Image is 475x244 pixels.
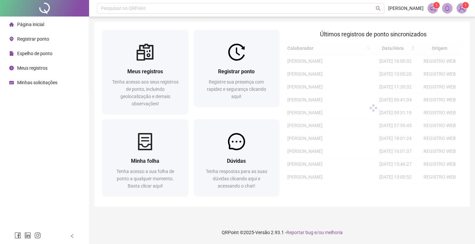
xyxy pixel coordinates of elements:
[17,80,57,85] span: Minhas solicitações
[9,66,14,70] span: clock-circle
[376,6,381,11] span: search
[131,158,159,164] span: Minha folha
[17,65,47,71] span: Meus registros
[433,2,440,9] sup: 1
[218,68,255,75] span: Registrar ponto
[435,3,438,8] span: 1
[9,37,14,41] span: environment
[17,22,44,27] span: Página inicial
[17,36,49,42] span: Registrar ponto
[194,30,280,107] a: Registrar pontoRegistre sua presença com rapidez e segurança clicando aqui!
[102,119,188,196] a: Minha folhaTenha acesso a sua folha de ponto a qualquer momento. Basta clicar aqui!
[15,232,21,239] span: facebook
[255,230,270,235] span: Versão
[227,158,246,164] span: Dúvidas
[102,30,188,114] a: Meus registrosTenha acesso aos seus registros de ponto, incluindo geolocalização e demais observa...
[89,221,475,244] footer: QRPoint © 2025 - 2.93.1 -
[9,80,14,85] span: schedule
[24,232,31,239] span: linkedin
[9,22,14,27] span: home
[17,51,52,56] span: Espelho de ponto
[116,169,174,189] span: Tenha acesso a sua folha de ponto a qualquer momento. Basta clicar aqui!
[206,169,267,189] span: Tenha respostas para as suas dúvidas clicando aqui e acessando o chat!
[444,5,450,11] span: bell
[320,31,427,38] span: Últimos registros de ponto sincronizados
[462,2,469,9] sup: Atualize o seu contato no menu Meus Dados
[127,68,163,75] span: Meus registros
[9,51,14,56] span: file
[207,79,266,99] span: Registre sua presença com rapidez e segurança clicando aqui!
[457,3,467,13] img: 89352
[286,230,343,235] span: Reportar bug e/ou melhoria
[112,79,178,106] span: Tenha acesso aos seus registros de ponto, incluindo geolocalização e demais observações!
[70,234,75,238] span: left
[430,5,436,11] span: notification
[388,5,424,12] span: [PERSON_NAME]
[464,3,467,8] span: 1
[34,232,41,239] span: instagram
[194,119,280,196] a: DúvidasTenha respostas para as suas dúvidas clicando aqui e acessando o chat!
